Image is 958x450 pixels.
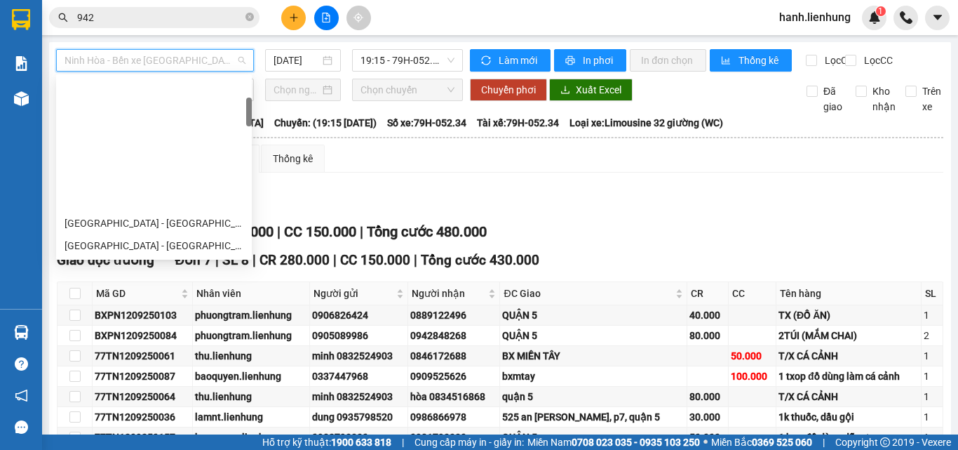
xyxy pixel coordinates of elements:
[96,286,178,301] span: Mã GD
[689,409,726,425] div: 30.000
[502,307,684,323] div: QUẬN 5
[924,328,940,343] div: 2
[215,252,219,268] span: |
[93,407,193,428] td: 77TN1209250036
[576,82,621,98] span: Xuất Excel
[565,55,577,67] span: printer
[818,84,848,114] span: Đã giao
[95,307,190,323] div: BXPN1209250103
[93,305,193,326] td: BXPN1209250103
[768,8,862,26] span: hanh.lienhung
[502,369,684,384] div: bxmtay
[312,328,405,343] div: 0905089986
[569,115,723,131] span: Loại xe: Limousine 32 giường (WC)
[731,348,774,364] div: 50.000
[360,50,454,71] span: 19:15 - 79H-052.34
[410,348,497,364] div: 0846172688
[731,369,774,384] div: 100.000
[274,82,320,98] input: Chọn ngày
[412,286,485,301] span: Người nhận
[470,49,551,72] button: syncLàm mới
[245,13,254,21] span: close-circle
[414,435,524,450] span: Cung cấp máy in - giấy in:
[410,409,497,425] div: 0986866978
[689,430,726,445] div: 50.000
[340,252,410,268] span: CC 150.000
[222,252,249,268] span: SL 8
[14,325,29,340] img: warehouse-icon
[312,409,405,425] div: dung 0935798520
[931,11,944,24] span: caret-down
[95,430,190,445] div: 77TN1209250157
[15,421,28,434] span: message
[502,348,684,364] div: BX MIỀN TÂY
[922,282,943,305] th: SL
[77,10,243,25] input: Tìm tên, số ĐT hoặc mã đơn
[312,348,405,364] div: minh 0832524903
[876,6,886,16] sup: 1
[93,387,193,407] td: 77TN1209250064
[195,409,307,425] div: lamnt.lienhung
[95,348,190,364] div: 77TN1209250061
[711,435,812,450] span: Miền Bắc
[15,389,28,402] span: notification
[195,369,307,384] div: baoquyen.lienhung
[273,151,313,166] div: Thống kê
[95,328,190,343] div: BXPN1209250084
[924,409,940,425] div: 1
[823,435,825,450] span: |
[502,328,684,343] div: QUẬN 5
[58,13,68,22] span: search
[93,346,193,366] td: 77TN1209250061
[57,252,154,268] span: Giao dọc đường
[924,369,940,384] div: 1
[572,437,700,448] strong: 0708 023 035 - 0935 103 250
[583,53,615,68] span: In phơi
[274,53,320,68] input: 12/09/2025
[687,282,729,305] th: CR
[868,11,881,24] img: icon-new-feature
[410,389,497,404] div: hòa 0834516868
[470,79,547,101] button: Chuyển phơi
[312,307,405,323] div: 0906826424
[252,252,256,268] span: |
[819,53,856,68] span: Lọc CR
[56,212,252,234] div: Tịnh Biên - Khánh Hòa
[689,328,726,343] div: 80.000
[65,238,243,253] div: [GEOGRAPHIC_DATA] - [GEOGRAPHIC_DATA]
[12,9,30,30] img: logo-vxr
[402,435,404,450] span: |
[752,437,812,448] strong: 0369 525 060
[549,79,633,101] button: downloadXuất Excel
[360,223,363,240] span: |
[262,435,391,450] span: Hỗ trợ kỹ thuật:
[387,115,466,131] span: Số xe: 79H-052.34
[281,6,306,30] button: plus
[360,79,454,100] span: Chọn chuyến
[778,430,919,445] div: 1 bao đồ dùng dễ vơ
[917,84,947,114] span: Trên xe
[95,409,190,425] div: 77TN1209250036
[367,223,487,240] span: Tổng cước 480.000
[560,85,570,96] span: download
[313,286,393,301] span: Người gửi
[93,326,193,346] td: BXPN1209250084
[284,223,356,240] span: CC 150.000
[924,430,940,445] div: 1
[195,328,307,343] div: phuongtram.lienhung
[689,389,726,404] div: 80.000
[321,13,331,22] span: file-add
[410,307,497,323] div: 0889122496
[502,409,684,425] div: 525 an [PERSON_NAME], p7, quận 5
[410,369,497,384] div: 0909525626
[858,53,895,68] span: Lọc CC
[738,53,781,68] span: Thống kê
[65,50,245,71] span: Ninh Hòa - Bến xe Miền Tây
[93,428,193,448] td: 77TN1209250157
[195,389,307,404] div: thu.lienhung
[331,437,391,448] strong: 1900 633 818
[277,223,281,240] span: |
[924,389,940,404] div: 1
[778,328,919,343] div: 2TÚI (MẮM CHAI)
[245,11,254,25] span: close-circle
